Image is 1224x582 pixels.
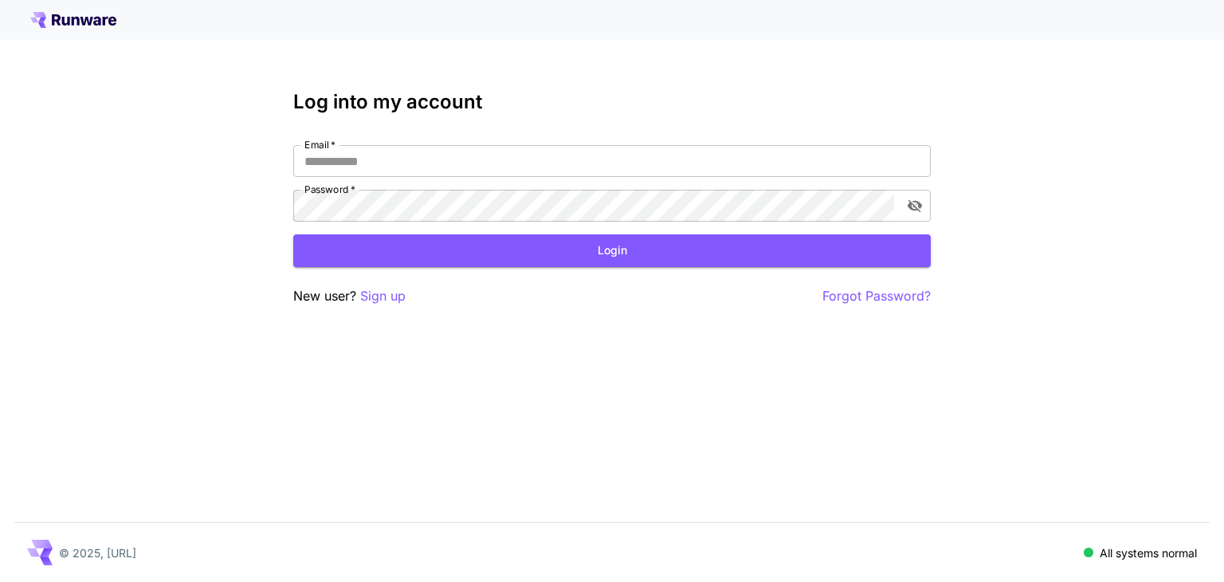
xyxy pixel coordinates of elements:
[59,545,136,561] p: © 2025, [URL]
[293,91,931,113] h3: Log into my account
[1100,545,1197,561] p: All systems normal
[900,191,929,220] button: toggle password visibility
[304,183,355,196] label: Password
[360,286,406,306] button: Sign up
[293,286,406,306] p: New user?
[822,286,931,306] button: Forgot Password?
[304,138,335,151] label: Email
[293,234,931,267] button: Login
